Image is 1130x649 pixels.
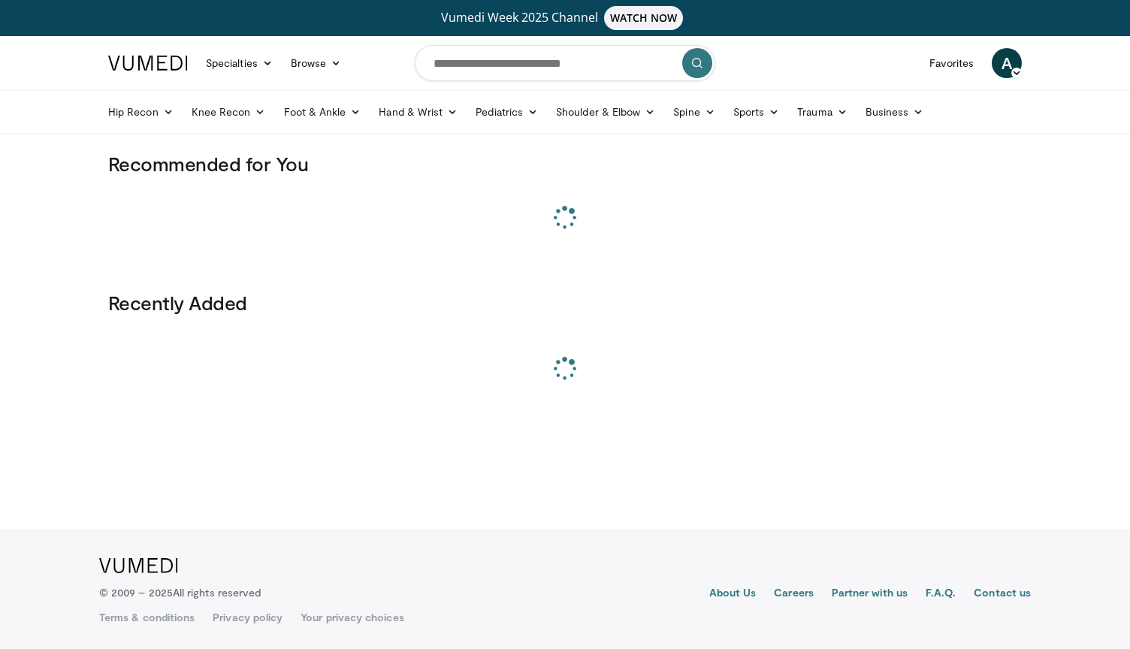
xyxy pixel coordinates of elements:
a: Hip Recon [99,97,183,127]
a: Privacy policy [213,610,282,625]
a: Contact us [974,585,1031,603]
a: Hand & Wrist [370,97,467,127]
a: Knee Recon [183,97,275,127]
input: Search topics, interventions [415,45,715,81]
a: Pediatrics [467,97,547,127]
span: WATCH NOW [604,6,684,30]
img: VuMedi Logo [108,56,188,71]
a: Your privacy choices [301,610,403,625]
p: © 2009 – 2025 [99,585,261,600]
a: Sports [724,97,789,127]
a: Spine [664,97,724,127]
a: Vumedi Week 2025 ChannelWATCH NOW [110,6,1020,30]
h3: Recently Added [108,291,1022,315]
a: A [992,48,1022,78]
a: Terms & conditions [99,610,195,625]
a: Browse [282,48,351,78]
a: Shoulder & Elbow [547,97,664,127]
a: Business [857,97,933,127]
a: Careers [774,585,814,603]
a: Favorites [920,48,983,78]
a: F.A.Q. [926,585,956,603]
a: Foot & Ankle [275,97,370,127]
a: Specialties [197,48,282,78]
span: All rights reserved [173,586,261,599]
a: About Us [709,585,757,603]
a: Trauma [788,97,857,127]
a: Partner with us [832,585,908,603]
img: VuMedi Logo [99,558,178,573]
h3: Recommended for You [108,152,1022,176]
